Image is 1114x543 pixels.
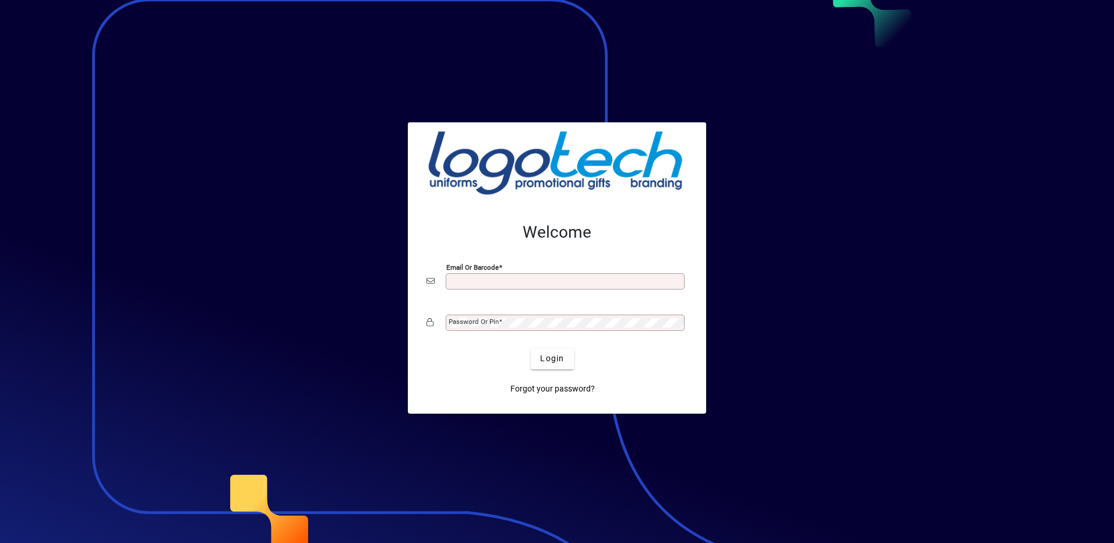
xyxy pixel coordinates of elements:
[506,379,600,400] a: Forgot your password?
[449,318,499,326] mat-label: Password or Pin
[540,352,564,365] span: Login
[531,348,573,369] button: Login
[510,383,595,395] span: Forgot your password?
[426,223,688,242] h2: Welcome
[446,263,499,271] mat-label: Email or Barcode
